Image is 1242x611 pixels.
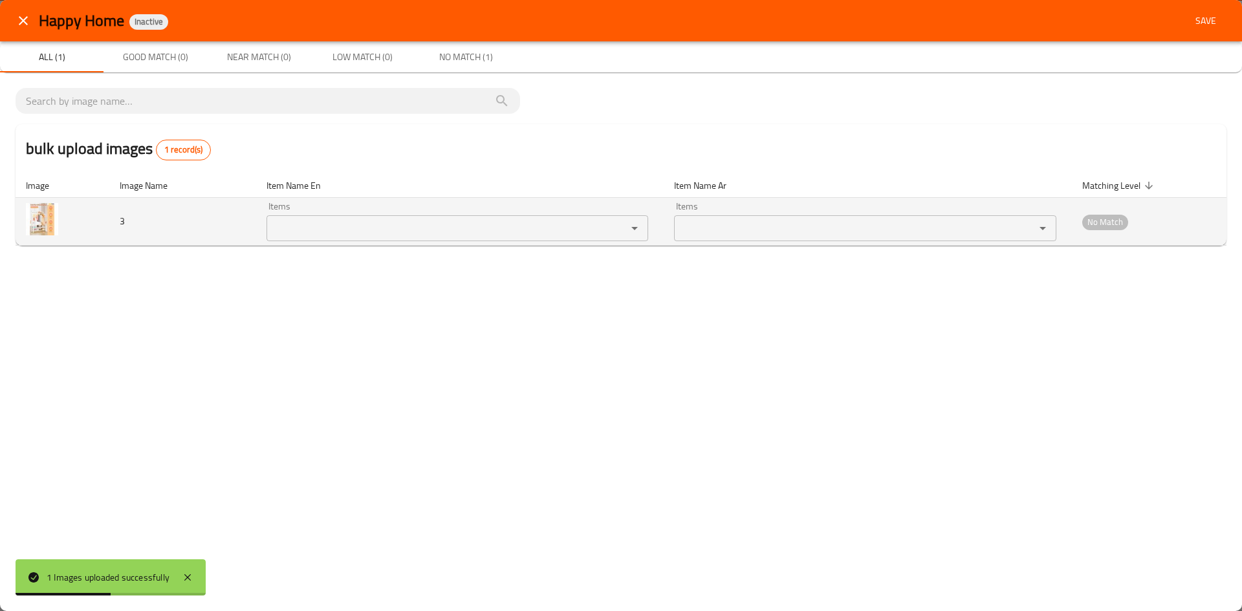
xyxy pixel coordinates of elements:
span: All (1) [8,49,96,65]
button: Open [626,219,644,237]
span: Happy Home [39,6,124,35]
span: Save [1190,13,1221,29]
input: search [26,91,510,111]
span: Image Name [120,178,184,193]
button: Open [1034,219,1052,237]
span: Matching Level [1082,178,1157,193]
div: 1 Images uploaded successfully [47,570,169,584]
div: Inactive [129,14,168,30]
button: close [8,5,39,36]
span: Low Match (0) [318,49,406,65]
span: 1 record(s) [157,144,210,156]
span: 3 [120,213,125,230]
h2: bulk upload images [26,137,211,160]
th: Item Name Ar [664,173,1071,198]
img: 3 [26,203,58,235]
div: Total records count [156,140,211,160]
span: No Match (1) [422,49,510,65]
span: Good Match (0) [111,49,199,65]
span: Inactive [129,16,168,27]
th: Image [16,173,109,198]
table: enhanced table [16,173,1226,246]
th: Item Name En [256,173,664,198]
span: No Match [1082,215,1128,230]
button: Save [1185,9,1226,33]
span: Near Match (0) [215,49,303,65]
